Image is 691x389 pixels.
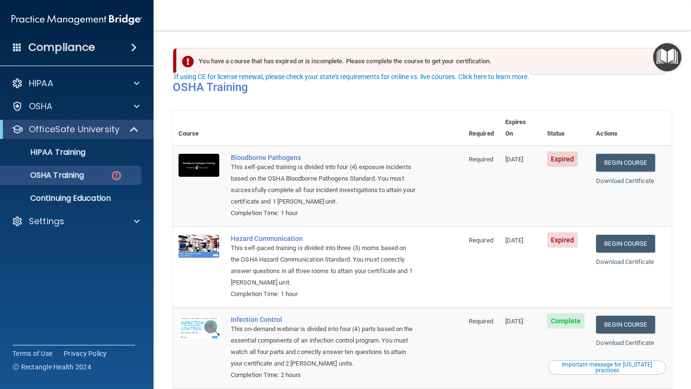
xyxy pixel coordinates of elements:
span: [DATE] [505,156,524,163]
div: Important message for [US_STATE] practices [549,362,665,373]
span: Required [469,237,493,244]
p: Continuing Education [6,194,137,203]
p: OfficeSafe University [29,124,119,135]
div: Completion Time: 1 hour [231,288,415,300]
a: Infection Control [231,316,415,323]
div: Completion Time: 1 hour [231,207,415,219]
a: Hazard Communication [231,235,415,242]
h4: OSHA Training [173,80,672,94]
th: Course [173,111,225,146]
a: Begin Course [596,154,655,172]
span: Expired [547,232,578,248]
th: Status [541,111,591,146]
a: HIPAA [12,78,140,89]
p: HIPAA Training [6,148,85,157]
a: Begin Course [596,316,655,333]
p: Settings [29,216,64,227]
p: OSHA [29,101,53,112]
img: PMB logo [12,10,142,29]
button: If using CE for license renewal, please check your state's requirements for online vs. live cours... [173,72,531,81]
div: This self-paced training is divided into three (3) rooms based on the OSHA Hazard Communication S... [231,242,415,288]
a: OSHA [12,101,140,112]
div: You have a course that has expired or is incomplete. Please complete the course to get your certi... [177,48,666,75]
span: [DATE] [505,318,524,325]
p: HIPAA [29,78,53,89]
a: OfficeSafe University [12,124,139,135]
span: Expired [547,151,578,167]
th: Actions [590,111,672,146]
a: Bloodborne Pathogens [231,154,415,161]
span: Ⓒ Rectangle Health 2024 [12,362,91,372]
a: Begin Course [596,235,655,252]
a: Download Certificate [596,177,654,184]
div: If using CE for license renewal, please check your state's requirements for online vs. live cours... [174,73,529,80]
img: exclamation-circle-solid-danger.72ef9ffc.png [182,56,194,68]
span: Required [469,318,493,325]
img: danger-circle.6113f641.png [110,170,122,182]
h4: Compliance [28,41,95,54]
a: Privacy Policy [64,349,107,358]
a: Download Certificate [596,339,654,346]
div: This on-demand webinar is divided into four (4) parts based on the essential components of an inf... [231,323,415,369]
span: Required [469,156,493,163]
button: Open Resource Center [653,43,681,71]
a: Terms of Use [12,349,52,358]
p: OSHA Training [6,171,84,180]
th: Expires On [500,111,541,146]
th: Required [463,111,500,146]
div: This self-paced training is divided into four (4) exposure incidents based on the OSHA Bloodborne... [231,161,415,207]
a: Settings [12,216,140,227]
a: Download Certificate [596,258,654,265]
span: [DATE] [505,237,524,244]
div: Completion Time: 2 hours [231,369,415,381]
span: Complete [547,313,585,329]
button: Read this if you are a dental practitioner in the state of CA [548,360,666,375]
